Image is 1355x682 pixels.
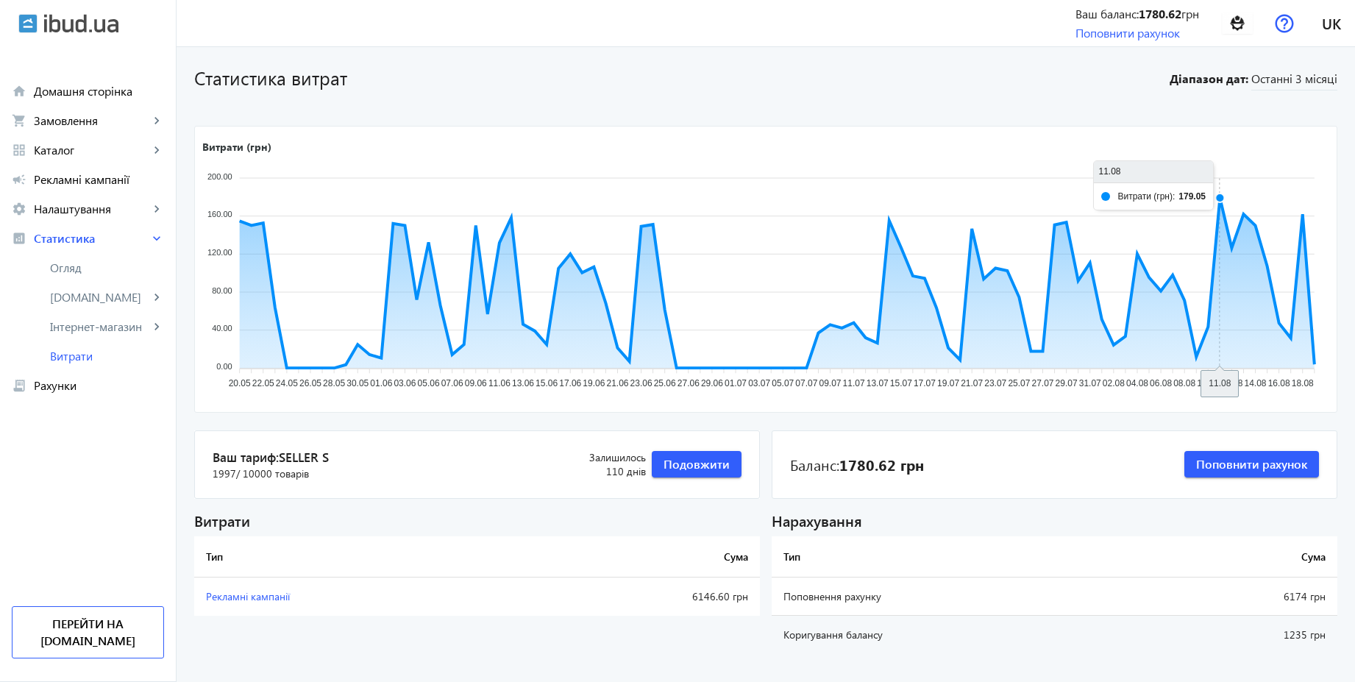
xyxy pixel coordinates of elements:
tspan: 09.06 [465,379,487,389]
mat-icon: keyboard_arrow_right [149,202,164,216]
tspan: 19.06 [583,379,605,389]
button: Поповнити рахунок [1184,451,1319,477]
tspan: 18.08 [1292,379,1314,389]
tspan: 05.06 [418,379,440,389]
img: ibud.svg [18,14,38,33]
span: uk [1322,14,1341,32]
tspan: 16.08 [1268,379,1290,389]
tspan: 17.06 [559,379,581,389]
td: Коригування балансу [772,616,1141,654]
tspan: 06.08 [1150,379,1172,389]
td: 1235 грн [1141,616,1337,654]
th: Сума [1141,536,1337,578]
div: Ваш баланс: грн [1075,6,1199,22]
mat-icon: campaign [12,172,26,187]
tspan: 29.06 [701,379,723,389]
td: Поповнення рахунку [772,578,1141,616]
span: Налаштування [34,202,149,216]
tspan: 12.08 [1220,379,1242,389]
mat-icon: home [12,84,26,99]
mat-icon: receipt_long [12,378,26,393]
tspan: 23.07 [984,379,1006,389]
span: Рахунки [34,378,164,393]
tspan: 160.00 [207,210,232,219]
tspan: 09.07 [819,379,841,389]
th: Сума [519,536,760,578]
span: Seller S [279,449,329,465]
tspan: 27.07 [1032,379,1054,389]
tspan: 04.08 [1126,379,1148,389]
mat-icon: settings [12,202,26,216]
a: Поповнити рахунок [1075,25,1180,40]
tspan: 80.00 [212,286,232,295]
img: help.svg [1275,14,1294,33]
tspan: 07.06 [441,379,463,389]
mat-icon: keyboard_arrow_right [149,231,164,246]
tspan: 08.08 [1173,379,1195,389]
div: 110 днів [550,450,646,479]
tspan: 14.08 [1245,379,1267,389]
span: Каталог [34,143,149,157]
mat-icon: keyboard_arrow_right [149,290,164,305]
tspan: 15.07 [890,379,912,389]
button: Подовжити [652,451,741,477]
tspan: 0.00 [216,362,232,371]
mat-icon: keyboard_arrow_right [149,319,164,334]
tspan: 200.00 [207,172,232,181]
tspan: 19.07 [937,379,959,389]
img: ibud_text.svg [44,14,118,33]
tspan: 21.06 [606,379,628,389]
tspan: 02.08 [1103,379,1125,389]
mat-icon: analytics [12,231,26,246]
span: Інтернет-магазин [50,319,149,334]
mat-icon: keyboard_arrow_right [149,143,164,157]
span: Рекламні кампанії [34,172,164,187]
div: Баланс: [790,454,924,475]
tspan: 22.05 [252,379,274,389]
tspan: 25.06 [654,379,676,389]
span: [DOMAIN_NAME] [50,290,149,305]
span: Витрати [50,349,164,363]
tspan: 15.06 [536,379,558,389]
tspan: 21.07 [961,379,983,389]
span: Замовлення [34,113,149,128]
tspan: 20.05 [229,379,251,389]
span: Ваш тариф: [213,449,550,466]
tspan: 01.07 [725,379,747,389]
b: 1780.62 [1139,6,1181,21]
tspan: 40.00 [212,324,232,333]
tspan: 24.05 [276,379,298,389]
th: Тип [772,536,1141,578]
span: / 10000 товарів [236,466,309,480]
tspan: 27.06 [677,379,700,389]
span: Подовжити [664,456,730,472]
text: Витрати (грн) [202,140,271,154]
tspan: 03.07 [748,379,770,389]
span: Статистика [34,231,149,246]
span: Домашня сторінка [34,84,164,99]
div: Нарахування [772,511,1337,530]
tspan: 26.05 [299,379,321,389]
tspan: 25.07 [1008,379,1030,389]
tspan: 17.07 [914,379,936,389]
mat-icon: shopping_cart [12,113,26,128]
a: Перейти на [DOMAIN_NAME] [12,606,164,658]
span: Поповнити рахунок [1196,456,1307,472]
tspan: 28.05 [323,379,345,389]
tspan: 13.06 [512,379,534,389]
tspan: 11.07 [843,379,865,389]
th: Тип [194,536,519,578]
tspan: 30.05 [346,379,369,389]
td: 6146.60 грн [519,578,760,616]
tspan: 23.06 [630,379,652,389]
tspan: 07.07 [795,379,817,389]
mat-icon: grid_view [12,143,26,157]
span: Рекламні кампанії [206,589,290,603]
tspan: 29.07 [1056,379,1078,389]
tspan: 11.06 [488,379,511,389]
tspan: 120.00 [207,248,232,257]
b: 1780.62 грн [839,454,924,475]
span: 1997 [213,466,309,481]
tspan: 05.07 [772,379,794,389]
span: Залишилось [550,450,646,465]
